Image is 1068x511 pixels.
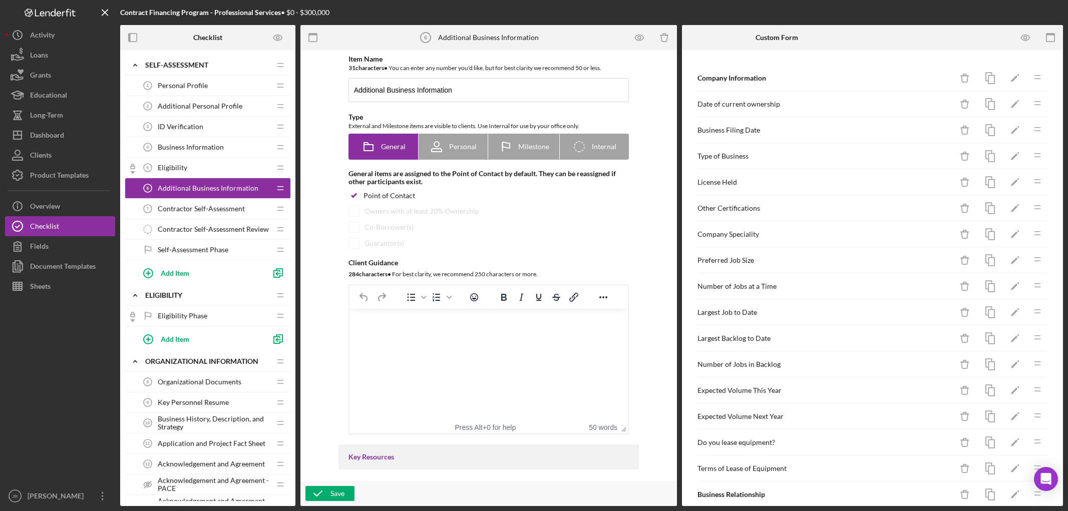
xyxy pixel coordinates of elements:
div: Product Templates [30,165,89,188]
b: Checklist [193,34,222,42]
button: Reveal or hide additional toolbar items [595,290,612,304]
button: Italic [513,290,530,304]
div: Activity [30,25,55,48]
tspan: 1 [147,83,149,88]
div: Preferred Job Size [697,256,953,264]
div: External and Milestone items are visible to clients. Use Internal for use by your office only. [348,121,629,131]
button: Add Item [135,263,265,283]
div: Number of Jobs at a Time [697,282,953,290]
div: Long-Term [30,105,63,128]
b: Business Relationship [697,490,765,498]
button: Underline [530,290,547,304]
button: Grants [5,65,115,85]
span: Acknowledgement and Agreement - PACE [158,476,270,492]
div: Educational [30,85,67,108]
div: Key Resources [348,453,629,461]
div: Business Filing Date [697,126,953,134]
iframe: Rich Text Area [349,309,628,421]
div: Numbered list [428,290,453,304]
tspan: 8 [147,379,149,384]
button: Fields [5,236,115,256]
span: Organizational Documents [158,378,241,386]
div: [PERSON_NAME] [25,486,90,508]
div: Date of current ownership [697,100,953,108]
div: Bullet list [403,290,428,304]
div: Additional Business Information [438,34,539,42]
b: Company Information [697,74,766,82]
button: Redo [373,290,390,304]
div: Press Alt+0 for help [442,423,530,431]
span: Contractor Self-Assessment Review [158,225,269,233]
div: Do you lease equipment? [697,438,953,446]
tspan: 5 [147,165,149,170]
div: Expected Volume Next Year [697,412,953,420]
div: Save [330,486,344,501]
div: Largest Backlog to Date [697,334,953,342]
button: Bold [495,290,512,304]
button: JR[PERSON_NAME] [5,486,115,506]
tspan: 2 [147,104,149,109]
div: Item Name [348,55,629,63]
div: Type [348,113,629,121]
button: Undo [355,290,373,304]
div: For best clarity, we recommend 250 characters or more. [348,269,629,279]
div: Fields [30,236,49,259]
div: Checklist [30,216,59,239]
div: Eligibility [145,291,270,299]
div: You can enter any number you'd like, but for best clarity we recommend 50 or less. [348,63,629,73]
span: Application and Project Fact Sheet [158,439,265,447]
div: Owners with at least 20% Ownership [365,207,479,215]
div: General items are assigned to the Point of Contact by default. They can be reassigned if other pa... [348,170,629,186]
div: Overview [30,196,60,219]
span: Eligibility [158,164,187,172]
button: Clients [5,145,115,165]
div: Document Templates [30,256,96,279]
button: Emojis [466,290,483,304]
div: Dashboard [30,125,64,148]
div: Point of Contact [364,192,415,200]
div: Self-Assessment [145,61,270,69]
div: Terms of Lease of Equipment [697,464,953,472]
b: 31 character s • [348,64,388,72]
button: Loans [5,45,115,65]
span: Milestone [518,143,549,151]
button: Activity [5,25,115,45]
span: Acknowledgement and Agreement [158,460,265,468]
a: Product Templates [5,165,115,185]
div: Company Speciality [697,230,953,238]
tspan: 9 [147,400,149,405]
div: Other Certifications [697,204,953,212]
div: Open Intercom Messenger [1034,467,1058,491]
div: Expected Volume This Year [697,386,953,394]
div: Co-Borrower(s) [365,223,414,231]
button: Add Item [135,329,265,349]
span: Internal [592,143,616,151]
span: General [381,143,406,151]
span: Personal Profile [158,82,208,90]
span: Additional Personal Profile [158,102,242,110]
span: Self-Assessment Phase [158,246,228,254]
button: Document Templates [5,256,115,276]
div: Grants [30,65,51,88]
tspan: 3 [147,124,149,129]
span: Contractor Self-Assessment [158,205,245,213]
button: Checklist [5,216,115,236]
a: Sheets [5,276,115,296]
a: Dashboard [5,125,115,145]
span: Personal [449,143,477,151]
button: Long-Term [5,105,115,125]
tspan: 6 [424,35,427,41]
div: Clients [30,145,52,168]
tspan: 10 [145,420,150,425]
tspan: 6 [147,186,149,191]
b: Custom Form [756,34,798,42]
span: Key Personnel Resume [158,398,229,406]
button: Preview as [267,27,289,49]
b: 284 character s • [348,270,391,278]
